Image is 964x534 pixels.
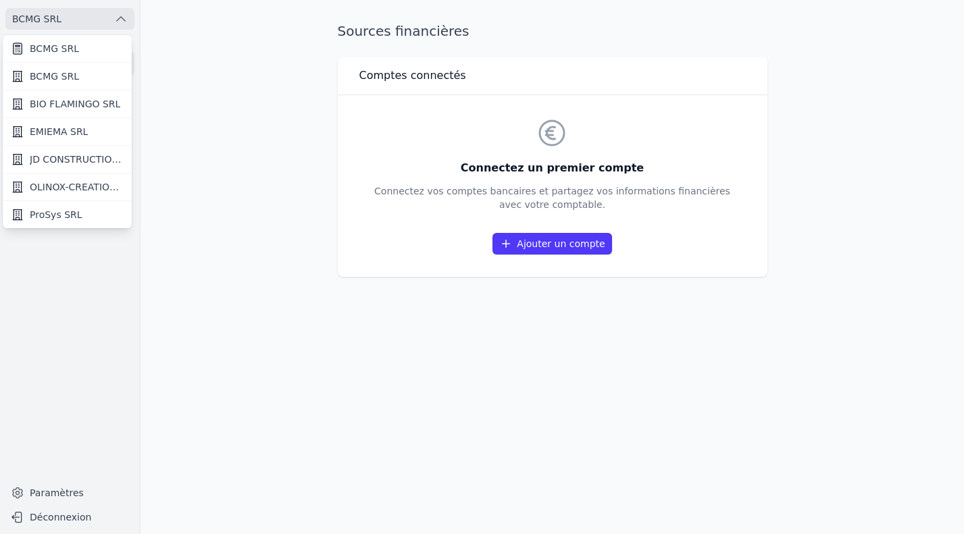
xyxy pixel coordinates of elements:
span: JD CONSTRUCTION SRL [30,153,124,166]
span: BCMG SRL [30,70,79,83]
span: ProSys SRL [30,208,82,221]
span: OLINOX-CREATIONS SRL [30,180,124,194]
span: EMIEMA SRL [30,125,88,138]
span: BCMG SRL [30,42,79,55]
span: BIO FLAMINGO SRL [30,97,120,111]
